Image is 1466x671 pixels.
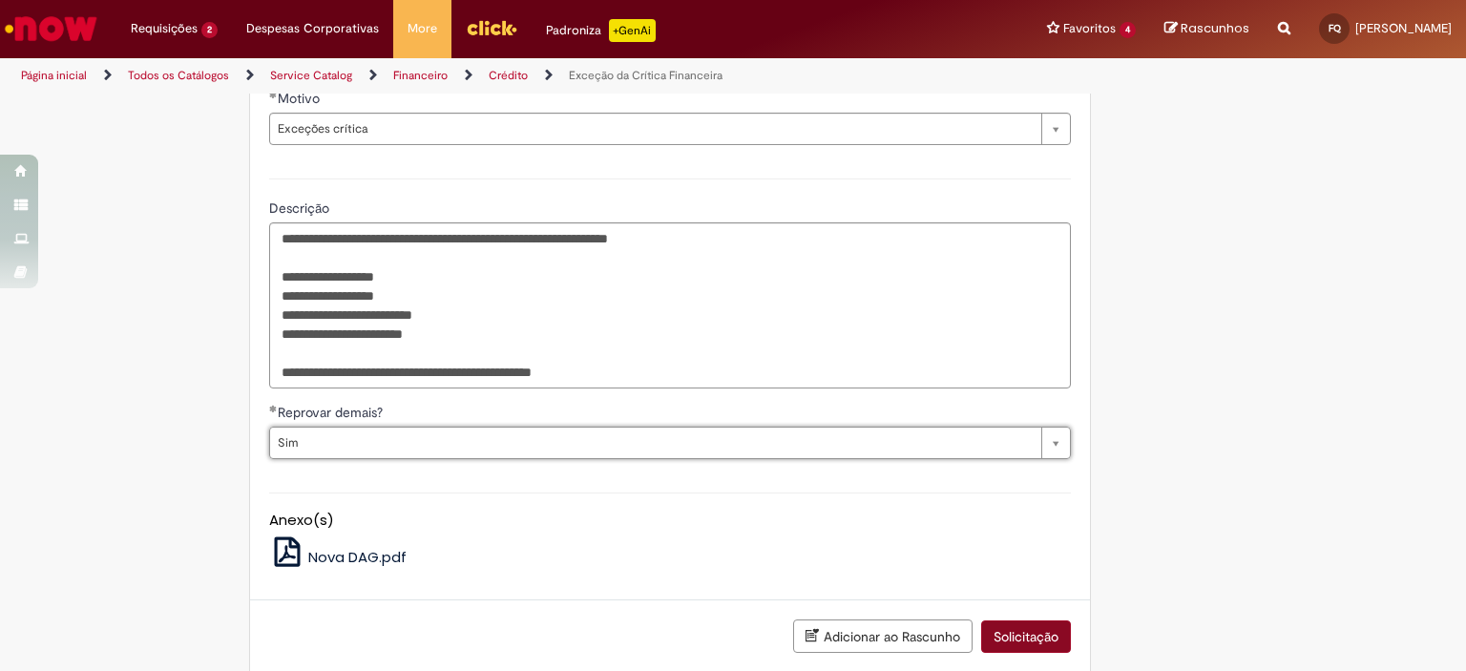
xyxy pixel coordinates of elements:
[393,68,448,83] a: Financeiro
[1355,20,1452,36] span: [PERSON_NAME]
[131,19,198,38] span: Requisições
[489,68,528,83] a: Crédito
[269,199,333,217] span: Descrição
[609,19,656,42] p: +GenAi
[270,68,352,83] a: Service Catalog
[278,404,387,421] span: Reprovar demais?
[269,405,278,412] span: Obrigatório Preenchido
[269,547,408,567] a: Nova DAG.pdf
[408,19,437,38] span: More
[981,620,1071,653] button: Solicitação
[278,114,1032,144] span: Exceções crítica
[466,13,517,42] img: click_logo_yellow_360x200.png
[128,68,229,83] a: Todos os Catálogos
[269,91,278,98] span: Obrigatório Preenchido
[546,19,656,42] div: Padroniza
[1181,19,1249,37] span: Rascunhos
[201,22,218,38] span: 2
[1120,22,1136,38] span: 4
[793,619,973,653] button: Adicionar ao Rascunho
[1329,22,1341,34] span: FQ
[278,90,324,107] span: Motivo
[1063,19,1116,38] span: Favoritos
[269,222,1071,388] textarea: Descrição
[14,58,963,94] ul: Trilhas de página
[1164,20,1249,38] a: Rascunhos
[569,68,723,83] a: Exceção da Crítica Financeira
[269,513,1071,529] h5: Anexo(s)
[246,19,379,38] span: Despesas Corporativas
[278,428,1032,458] span: Sim
[2,10,100,48] img: ServiceNow
[21,68,87,83] a: Página inicial
[308,547,407,567] span: Nova DAG.pdf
